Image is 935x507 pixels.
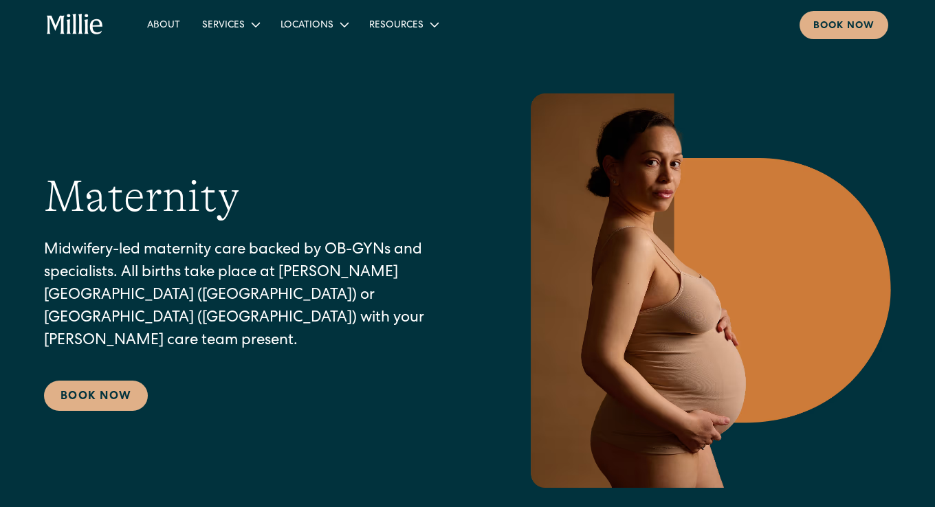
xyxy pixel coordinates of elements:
h1: Maternity [44,170,239,223]
div: Services [202,19,245,33]
a: Book Now [44,381,148,411]
div: Resources [358,13,448,36]
a: home [47,14,103,36]
p: Midwifery-led maternity care backed by OB-GYNs and specialists. All births take place at [PERSON_... [44,240,467,353]
div: Locations [269,13,358,36]
a: About [136,13,191,36]
img: Pregnant woman in neutral underwear holding her belly, standing in profile against a warm-toned g... [522,93,891,488]
a: Book now [800,11,888,39]
div: Book now [813,19,874,34]
div: Locations [280,19,333,33]
div: Services [191,13,269,36]
div: Resources [369,19,423,33]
